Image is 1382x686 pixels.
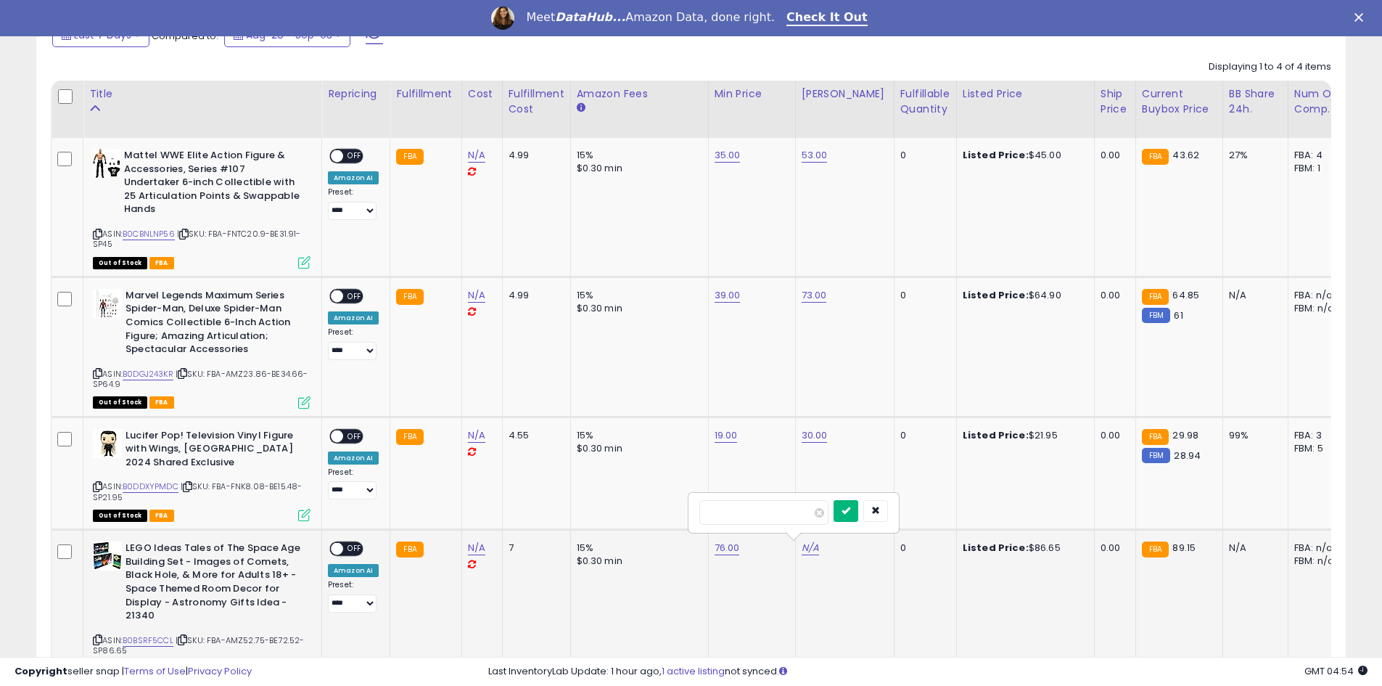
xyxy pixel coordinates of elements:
span: | SKU: FBA-FNK8.08-BE15.48-SP21.95 [93,481,303,502]
small: FBA [1142,289,1169,305]
small: FBA [1142,149,1169,165]
div: $0.30 min [577,442,697,455]
span: OFF [343,430,366,442]
div: [PERSON_NAME] [802,86,888,102]
div: 0.00 [1101,149,1124,162]
small: FBM [1142,308,1170,323]
img: 31+I8MztZsL._SL40_.jpg [93,429,122,458]
a: Terms of Use [124,664,186,678]
div: N/A [1229,289,1277,302]
span: | SKU: FBA-AMZ52.75-BE72.52-SP86.65 [93,634,305,656]
div: $21.95 [963,429,1083,442]
div: 0.00 [1101,542,1124,555]
div: Amazon AI [328,171,379,184]
span: Compared to: [152,29,218,43]
small: FBA [396,542,423,558]
b: Listed Price: [963,541,1029,555]
div: Ship Price [1101,86,1130,117]
a: N/A [468,541,485,555]
span: FBA [149,510,174,522]
div: Meet Amazon Data, done right. [526,10,775,25]
a: 35.00 [715,148,741,163]
span: OFF [343,290,366,302]
small: FBA [1142,542,1169,558]
a: B0DGJ243KR [123,368,173,380]
i: DataHub... [555,10,625,24]
span: FBA [149,257,174,269]
div: FBM: n/a [1294,555,1342,568]
div: N/A [1229,542,1277,555]
img: 41uM9wYIWeL._SL40_.jpg [93,149,120,178]
div: Fulfillment Cost [509,86,564,117]
a: N/A [802,541,819,555]
div: Cost [468,86,496,102]
span: 89.15 [1172,541,1196,555]
a: Check It Out [786,10,868,26]
a: Privacy Policy [188,664,252,678]
span: All listings that are currently out of stock and unavailable for purchase on Amazon [93,510,147,522]
div: Amazon AI [328,452,379,465]
a: N/A [468,148,485,163]
span: 64.85 [1172,288,1199,302]
div: Close [1354,13,1369,22]
div: ASIN: [93,149,310,267]
div: $0.30 min [577,555,697,568]
small: FBM [1142,448,1170,463]
div: FBA: n/a [1294,289,1342,302]
div: Amazon AI [328,311,379,324]
div: 15% [577,149,697,162]
div: 15% [577,289,697,302]
div: Num of Comp. [1294,86,1347,117]
a: 39.00 [715,288,741,303]
small: FBA [396,289,423,305]
small: FBA [396,149,423,165]
small: FBA [396,429,423,445]
div: $86.65 [963,542,1083,555]
div: Repricing [328,86,384,102]
span: | SKU: FBA-AMZ23.86-BE34.66-SP64.9 [93,368,308,390]
div: 0 [900,289,945,302]
a: 30.00 [802,428,828,443]
div: 27% [1229,149,1277,162]
div: FBA: n/a [1294,542,1342,555]
a: B0CBNLNP56 [123,228,175,240]
div: ASIN: [93,289,310,407]
div: Title [89,86,316,102]
div: FBA: 3 [1294,429,1342,442]
div: Preset: [328,467,379,500]
div: ASIN: [93,429,310,520]
div: Last InventoryLab Update: 1 hour ago, not synced. [488,665,1367,679]
b: Listed Price: [963,288,1029,302]
div: 99% [1229,429,1277,442]
span: All listings that are currently out of stock and unavailable for purchase on Amazon [93,257,147,269]
div: 15% [577,429,697,442]
a: N/A [468,288,485,303]
div: FBM: 1 [1294,162,1342,175]
b: Listed Price: [963,148,1029,162]
div: 15% [577,542,697,555]
div: 4.55 [509,429,559,442]
div: 0 [900,149,945,162]
small: FBA [1142,429,1169,445]
span: 43.62 [1172,148,1199,162]
b: Lucifer Pop! Television Vinyl Figure with Wings, [GEOGRAPHIC_DATA] 2024 Shared Exclusive [126,429,302,473]
div: Fulfillment [396,86,455,102]
a: 53.00 [802,148,828,163]
b: Listed Price: [963,428,1029,442]
b: Marvel Legends Maximum Series Spider-Man, Deluxe Spider-Man Comics Collectible 6-Inch Action Figu... [126,289,302,360]
div: 7 [509,542,559,555]
div: seller snap | | [15,665,252,679]
small: Amazon Fees. [577,102,585,115]
span: FBA [149,396,174,409]
div: 0 [900,429,945,442]
div: Min Price [715,86,789,102]
span: OFF [343,543,366,555]
a: 73.00 [802,288,827,303]
div: Preset: [328,580,379,613]
a: B0DDXYPMDC [123,481,178,493]
a: B0BSRF5CCL [123,634,173,647]
div: Listed Price [963,86,1088,102]
div: 0.00 [1101,429,1124,442]
span: | SKU: FBA-FNTC20.9-BE31.91-SP45 [93,228,301,250]
div: BB Share 24h. [1229,86,1282,117]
